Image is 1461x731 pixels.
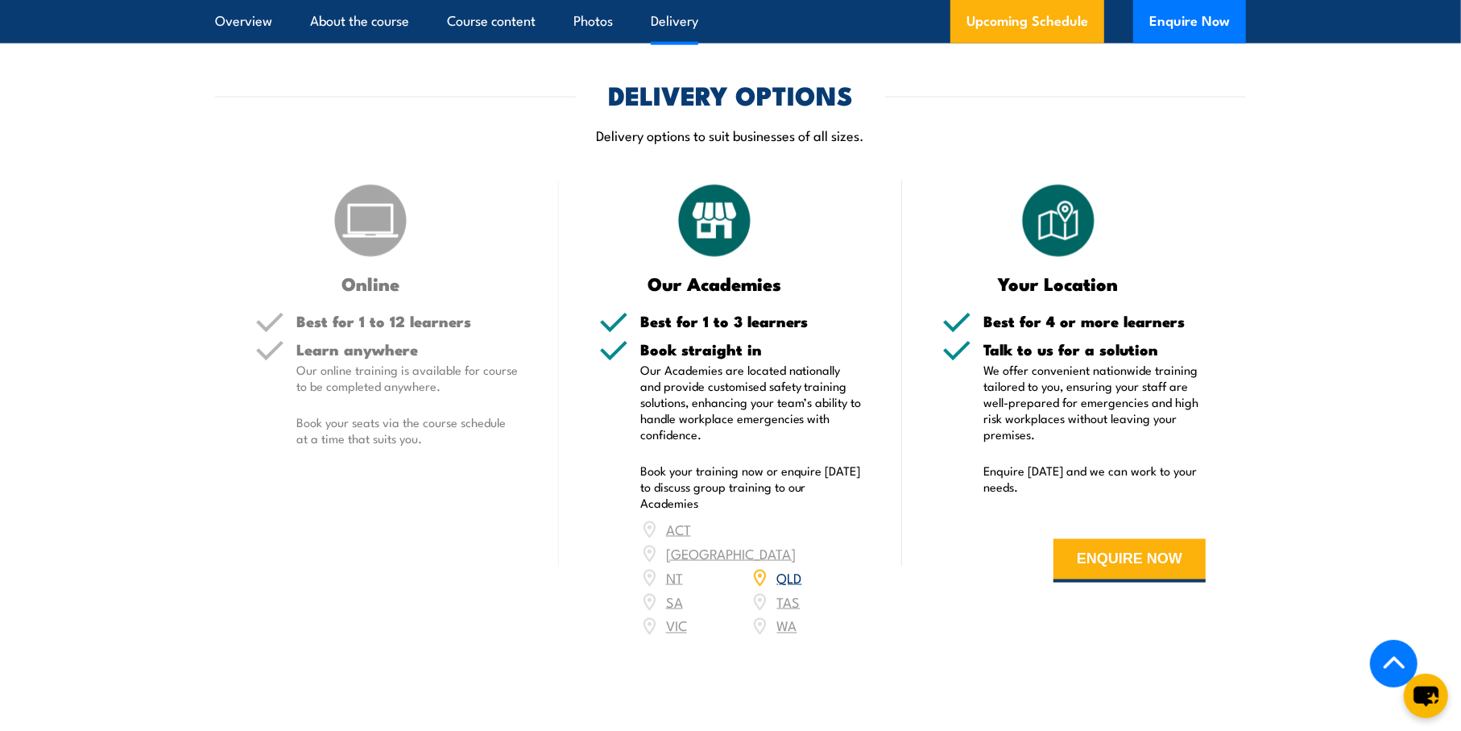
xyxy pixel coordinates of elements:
button: ENQUIRE NOW [1053,539,1206,583]
h5: Book straight in [640,342,863,357]
h3: Our Academies [599,274,830,293]
p: Our Academies are located nationally and provide customised safety training solutions, enhancing ... [640,362,863,442]
p: Book your training now or enquire [DATE] to discuss group training to our Academies [640,463,863,511]
h5: Talk to us for a solution [983,342,1206,357]
p: Enquire [DATE] and we can work to your needs. [983,463,1206,495]
p: Delivery options to suit businesses of all sizes. [215,126,1246,144]
h5: Best for 1 to 12 learners [296,314,519,329]
p: We offer convenient nationwide training tailored to you, ensuring your staff are well-prepared fo... [983,362,1206,442]
h3: Online [255,274,486,293]
h5: Learn anywhere [296,342,519,357]
h5: Best for 4 or more learners [983,314,1206,329]
a: QLD [776,567,801,587]
p: Book your seats via the course schedule at a time that suits you. [296,414,519,446]
button: chat-button [1404,674,1448,718]
h3: Your Location [942,274,1173,293]
p: Our online training is available for course to be completed anywhere. [296,362,519,394]
h5: Best for 1 to 3 learners [640,314,863,329]
h2: DELIVERY OPTIONS [608,83,853,106]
